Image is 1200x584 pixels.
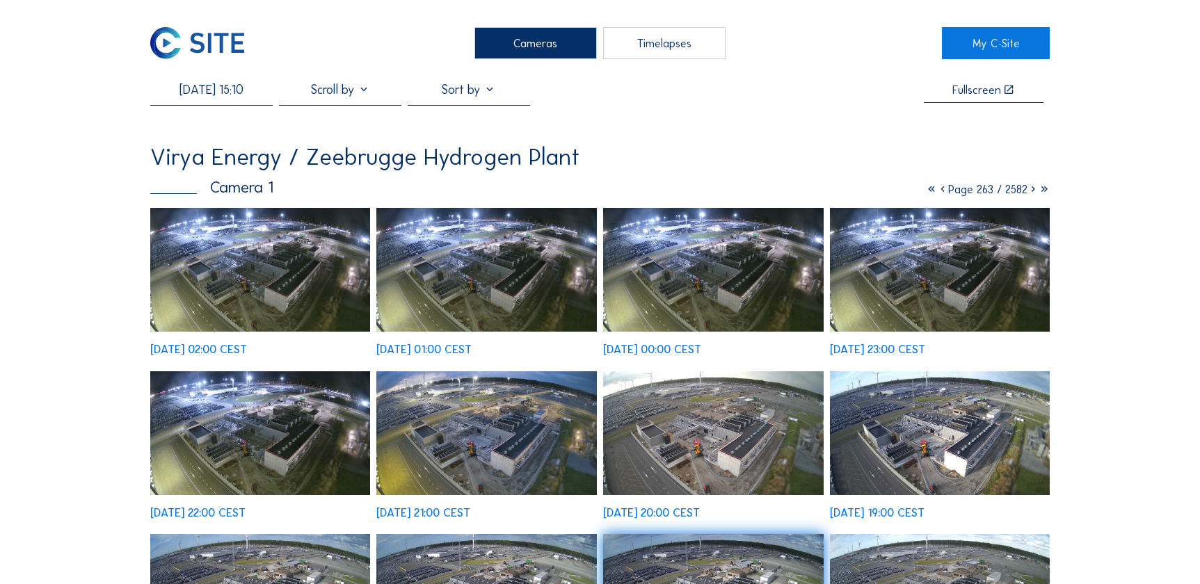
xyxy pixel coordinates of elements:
[603,507,700,518] div: [DATE] 20:00 CEST
[942,27,1050,58] a: My C-Site
[150,27,244,58] img: C-SITE Logo
[603,27,726,58] div: Timelapses
[150,371,371,495] img: image_52927871
[830,371,1050,495] img: image_52926715
[830,208,1050,332] img: image_52928232
[150,146,580,169] div: Virya Energy / Zeebrugge Hydrogen Plant
[603,208,824,332] img: image_52928635
[952,84,1001,95] div: Fullscreen
[150,507,246,518] div: [DATE] 22:00 CEST
[830,507,925,518] div: [DATE] 19:00 CEST
[474,27,597,58] div: Cameras
[150,343,247,355] div: [DATE] 02:00 CEST
[150,179,273,195] div: Camera 1
[376,343,472,355] div: [DATE] 01:00 CEST
[150,208,371,332] img: image_52929382
[376,371,597,495] img: image_52927496
[150,82,273,97] input: Search by date 󰅀
[830,343,925,355] div: [DATE] 23:00 CEST
[603,371,824,495] img: image_52927125
[948,182,1027,196] span: Page 263 / 2582
[376,507,470,518] div: [DATE] 21:00 CEST
[150,27,258,58] a: C-SITE Logo
[603,343,701,355] div: [DATE] 00:00 CEST
[376,208,597,332] img: image_52929008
